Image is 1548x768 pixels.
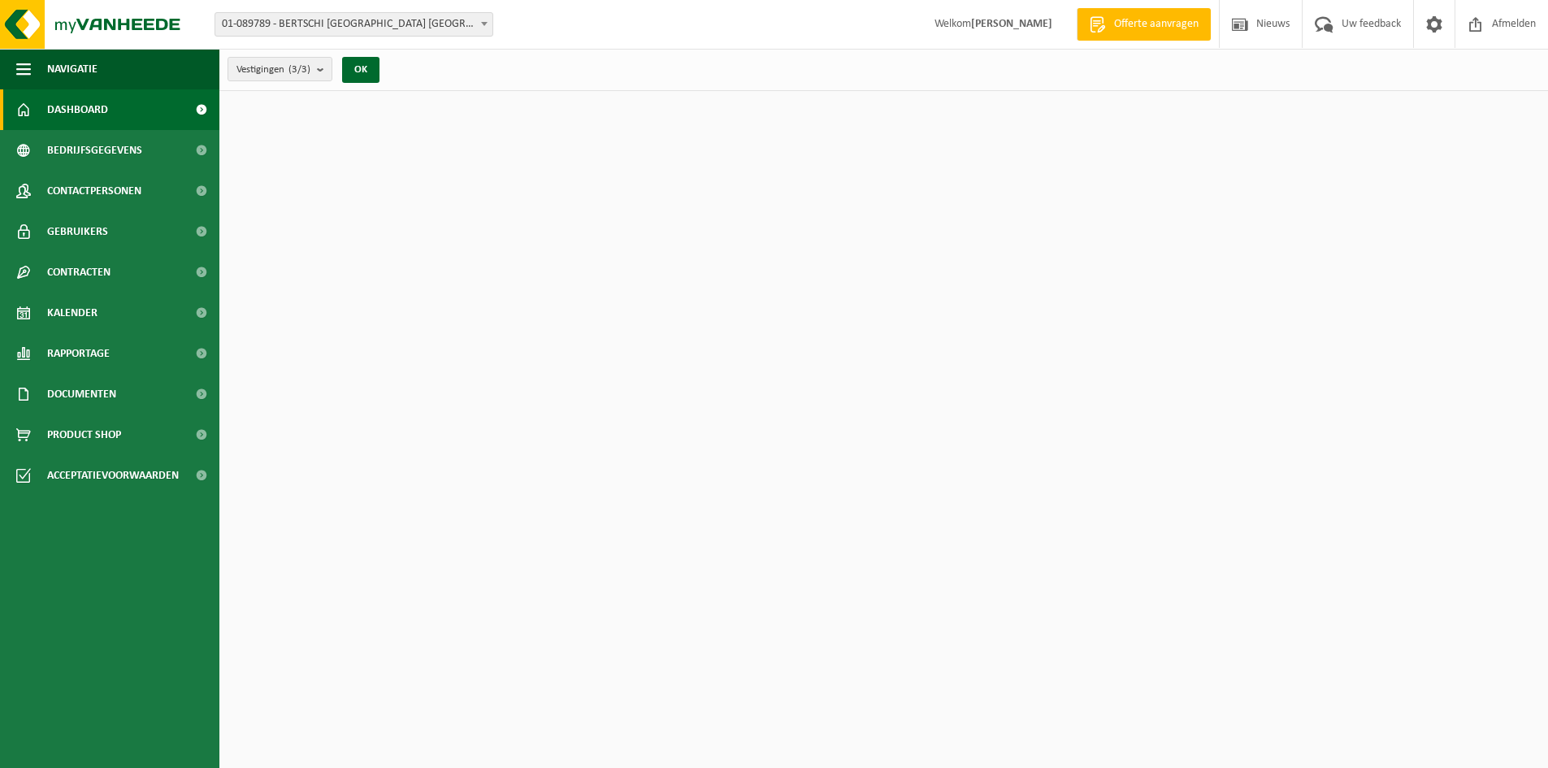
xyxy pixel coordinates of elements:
span: Product Shop [47,414,121,455]
span: Rapportage [47,333,110,374]
count: (3/3) [288,64,310,75]
strong: [PERSON_NAME] [971,18,1052,30]
span: Contactpersonen [47,171,141,211]
span: Kalender [47,293,98,333]
span: Dashboard [47,89,108,130]
span: Navigatie [47,49,98,89]
span: Acceptatievoorwaarden [47,455,179,496]
span: Documenten [47,374,116,414]
span: 01-089789 - BERTSCHI BELGIUM NV - ANTWERPEN [215,13,492,36]
button: Vestigingen(3/3) [228,57,332,81]
span: Gebruikers [47,211,108,252]
span: 01-089789 - BERTSCHI BELGIUM NV - ANTWERPEN [215,12,493,37]
span: Contracten [47,252,111,293]
span: Bedrijfsgegevens [47,130,142,171]
span: Offerte aanvragen [1110,16,1203,33]
button: OK [342,57,379,83]
span: Vestigingen [236,58,310,82]
a: Offerte aanvragen [1077,8,1211,41]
